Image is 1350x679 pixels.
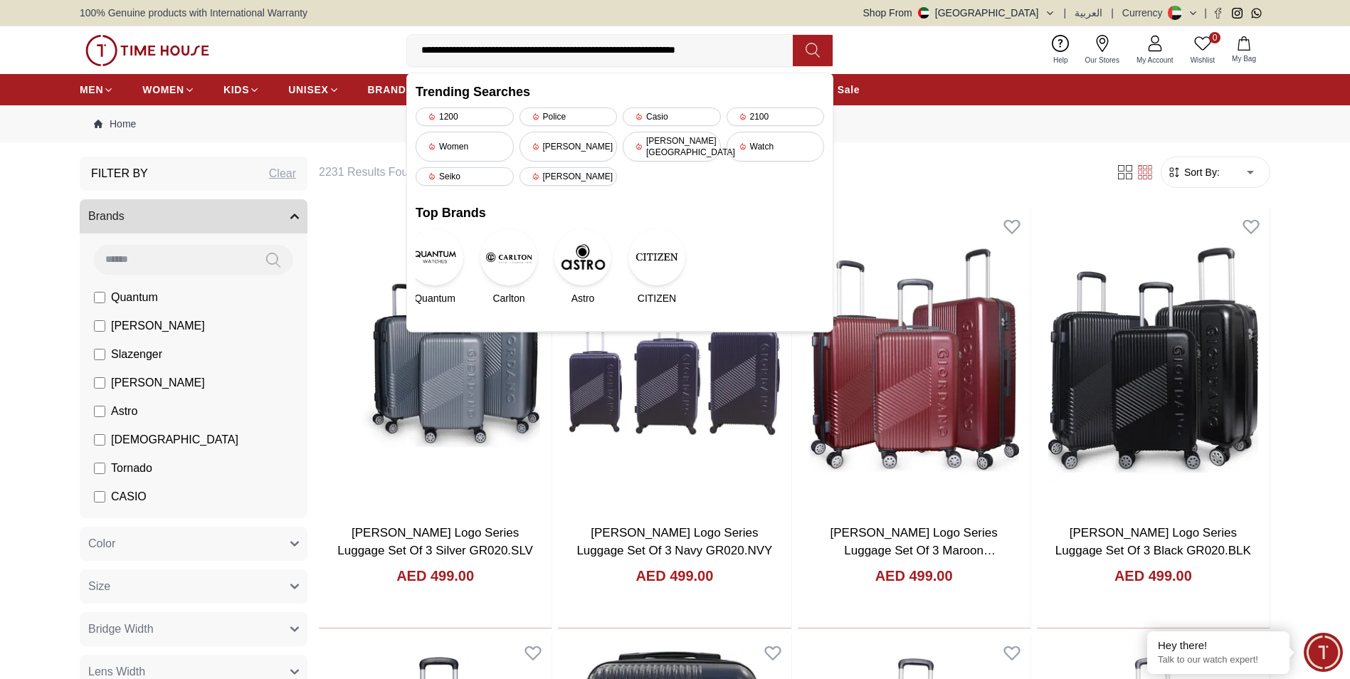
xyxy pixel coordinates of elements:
[576,526,772,558] a: [PERSON_NAME] Logo Series Luggage Set Of 3 Navy GR020.NVY
[798,208,1030,512] img: Giordano Logo Series Luggage Set Of 3 Maroon GR020.MRN
[727,132,825,162] div: Watch
[80,77,114,102] a: MEN
[269,165,296,182] div: Clear
[111,488,147,505] span: CASIO
[94,377,105,389] input: [PERSON_NAME]
[416,228,454,305] a: QuantumQuantum
[1055,526,1251,558] a: [PERSON_NAME] Logo Series Luggage Set Of 3 Black GR020.BLK
[94,463,105,474] input: Tornado
[94,406,105,417] input: Astro
[812,526,1022,576] a: [PERSON_NAME] Logo Series Luggage Set Of 3 Maroon [MEDICAL_RECORD_NUMBER].MRN
[1226,53,1262,64] span: My Bag
[111,431,238,448] span: [DEMOGRAPHIC_DATA]
[1251,8,1262,19] a: Whatsapp
[1158,638,1279,653] div: Hey there!
[638,291,676,305] span: CITIZEN
[416,132,514,162] div: Women
[1209,32,1220,43] span: 0
[1182,32,1223,68] a: 0Wishlist
[1213,8,1223,19] a: Facebook
[111,403,137,420] span: Astro
[142,77,195,102] a: WOMEN
[88,621,154,638] span: Bridge Width
[1122,6,1169,20] div: Currency
[564,228,602,305] a: AstroAstro
[319,208,552,512] img: Giordano Logo Series Luggage Set Of 3 Silver GR020.SLV
[1131,55,1179,65] span: My Account
[88,578,110,595] span: Size
[94,292,105,303] input: Quantum
[875,566,953,586] h4: AED 499.00
[1111,6,1114,20] span: |
[416,167,514,186] div: Seiko
[80,569,307,604] button: Size
[520,107,618,126] div: Police
[1232,8,1243,19] a: Instagram
[94,117,136,131] a: Home
[628,228,685,285] img: CITIZEN
[111,346,162,363] span: Slazenger
[623,132,721,162] div: [PERSON_NAME][GEOGRAPHIC_DATA]
[1158,654,1279,666] p: Talk to our watch expert!
[727,107,825,126] div: 2100
[1185,55,1220,65] span: Wishlist
[94,434,105,446] input: [DEMOGRAPHIC_DATA]
[1045,32,1077,68] a: Help
[223,77,260,102] a: KIDS
[111,460,152,477] span: Tornado
[638,228,676,305] a: CITIZENCITIZEN
[111,517,155,534] span: CITIZEN
[1037,208,1270,512] img: Giordano Logo Series Luggage Set Of 3 Black GR020.BLK
[636,566,713,586] h4: AED 499.00
[80,612,307,646] button: Bridge Width
[80,6,307,20] span: 100% Genuine products with International Warranty
[416,203,824,223] h2: Top Brands
[918,7,929,19] img: United Arab Emirates
[94,320,105,332] input: [PERSON_NAME]
[88,535,115,552] span: Color
[414,291,455,305] span: Quantum
[142,83,184,97] span: WOMEN
[94,491,105,502] input: CASIO
[80,105,1270,142] nav: Breadcrumb
[1181,165,1220,179] span: Sort By:
[492,291,524,305] span: Carlton
[1167,165,1220,179] button: Sort By:
[480,228,537,285] img: Carlton
[337,526,533,558] a: [PERSON_NAME] Logo Series Luggage Set Of 3 Silver GR020.SLV
[111,317,205,335] span: [PERSON_NAME]
[88,208,125,225] span: Brands
[396,566,474,586] h4: AED 499.00
[319,164,1098,181] h6: 2231 Results Found
[406,228,463,285] img: Quantum
[1223,33,1265,67] button: My Bag
[91,165,148,182] h3: Filter By
[1204,6,1207,20] span: |
[368,77,413,102] a: BRANDS
[80,83,103,97] span: MEN
[80,199,307,233] button: Brands
[416,107,514,126] div: 1200
[623,107,721,126] div: Casio
[223,83,249,97] span: KIDS
[85,35,209,66] img: ...
[1075,6,1102,20] button: العربية
[1048,55,1074,65] span: Help
[288,83,328,97] span: UNISEX
[1064,6,1067,20] span: |
[111,289,158,306] span: Quantum
[94,349,105,360] input: Slazenger
[111,374,205,391] span: [PERSON_NAME]
[554,228,611,285] img: Astro
[80,527,307,561] button: Color
[490,228,528,305] a: CarltonCarlton
[1114,566,1192,586] h4: AED 499.00
[1077,32,1128,68] a: Our Stores
[368,83,413,97] span: BRANDS
[288,77,339,102] a: UNISEX
[558,208,791,512] img: Giordano Logo Series Luggage Set Of 3 Navy GR020.NVY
